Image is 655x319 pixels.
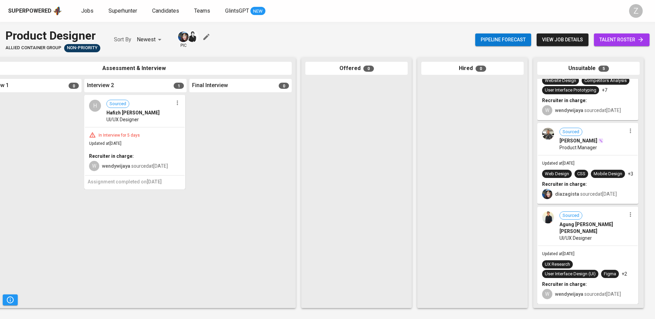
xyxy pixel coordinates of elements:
div: Figma [604,271,616,277]
span: sourced at [DATE] [102,163,168,169]
span: 0 [69,83,79,89]
span: Superhunter [108,8,137,14]
b: Recruiter in charge: [542,98,587,103]
button: Pipeline Triggers [3,294,18,305]
a: Candidates [152,7,180,15]
b: wendywijaya [102,163,130,169]
div: User Interface Design (UI) [545,271,596,277]
b: Recruiter in charge: [542,181,587,187]
div: Sourced[PERSON_NAME]Product ManagerUpdated at[DATE]Web DesignCSSMobile Design+3Recruiter in charg... [537,123,638,204]
b: Recruiter in charge: [89,153,134,159]
div: Pending Client’s Feedback [64,44,100,52]
span: Sourced [560,129,582,135]
span: Sourced [107,101,129,107]
button: Pipeline forecast [475,33,531,46]
div: HSourcedHafizh [PERSON_NAME]UI/UX DesignerIn Interview for 5 daysUpdated at[DATE]Recruiter in cha... [84,95,185,189]
span: Updated at [DATE] [89,141,121,146]
img: diazagista@glints.com [542,189,552,199]
span: Final Interview [192,82,228,89]
span: Allied Container Group [5,45,61,51]
a: Jobs [81,7,95,15]
b: diazagista [555,191,579,197]
span: talent roster [599,36,644,44]
div: Offered [305,62,408,75]
span: Updated at [DATE] [542,251,574,256]
a: Teams [194,7,212,15]
div: Product Designer [5,27,100,44]
span: Candidates [152,8,179,14]
img: ac5099968fe54671dc641ae9d78441af.jpeg [542,128,554,140]
img: app logo [53,6,62,16]
span: UI/UX Designer [106,116,139,123]
div: Web Design [545,171,569,177]
div: Website Design [545,78,576,84]
img: diazagista@glints.com [178,31,189,42]
span: sourced at [DATE] [555,191,617,197]
b: wendywijaya [555,291,583,297]
div: CSS [577,171,585,177]
span: 1 [174,83,184,89]
div: W [89,161,99,171]
button: view job details [537,33,588,46]
div: Superpowered [8,7,52,15]
p: Newest [137,36,156,44]
span: GlintsGPT [225,8,249,14]
div: Unsuitable [537,62,640,75]
div: H [89,100,101,112]
img: magic_wand.svg [598,138,603,143]
span: Pipeline forecast [481,36,526,44]
b: wendywijaya [555,108,583,113]
p: +7 [602,87,607,94]
span: 0 [476,66,486,72]
span: Interview 2 [87,82,114,89]
div: Hired [421,62,524,75]
span: Updated at [DATE] [542,161,574,166]
span: 0 [279,83,289,89]
a: Superpoweredapp logo [8,6,62,16]
a: Superhunter [108,7,139,15]
div: SourcedAgung [PERSON_NAME] [PERSON_NAME]UI/UX DesignerUpdated at[DATE]UX ResearchUser Interface D... [537,207,638,304]
span: 5 [598,66,609,72]
div: W [542,289,552,299]
span: 0 [363,66,374,72]
div: UX Research [545,261,570,268]
span: Hafizh [PERSON_NAME] [106,109,160,116]
a: GlintsGPT NEW [225,7,265,15]
span: Sourced [560,212,582,219]
span: sourced at [DATE] [555,291,621,297]
div: pic [177,31,189,48]
span: UI/UX Designer [559,235,592,241]
p: +3 [628,170,633,177]
b: Recruiter in charge: [542,281,587,287]
a: talent roster [594,33,650,46]
h6: Assignment completed on [88,178,182,186]
span: Non-Priority [64,45,100,51]
span: NEW [250,8,265,15]
span: Agung [PERSON_NAME] [PERSON_NAME] [559,221,626,235]
div: Competitors Analysis [584,78,627,84]
div: W [542,105,552,115]
span: Teams [194,8,210,14]
img: medwi@glints.com [187,31,198,42]
span: [PERSON_NAME] [559,137,597,144]
span: Jobs [81,8,93,14]
span: Product Manager [559,144,597,151]
p: +2 [622,271,627,277]
img: gm_9o76avrr1igxoi8acyjus0uivxuh9.jpeg [542,211,554,223]
div: Newest [137,33,164,46]
div: In Interview for 5 days [96,133,143,138]
div: Z [629,4,643,18]
div: User Interface Prototyping [545,87,596,94]
p: Sort By [114,36,131,44]
div: Mobile Design [594,171,622,177]
span: view job details [542,36,583,44]
span: [DATE] [147,179,162,184]
span: sourced at [DATE] [555,108,621,113]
